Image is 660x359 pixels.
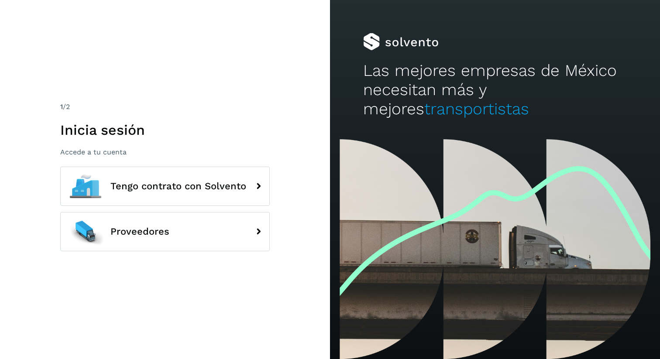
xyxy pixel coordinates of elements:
[60,103,63,111] span: 1
[60,148,270,156] p: Accede a tu cuenta
[60,102,270,112] div: /2
[60,167,270,206] button: Tengo contrato con Solvento
[110,226,169,237] span: Proveedores
[363,61,627,119] h2: Las mejores empresas de México necesitan más y mejores
[424,99,529,118] span: transportistas
[110,181,246,191] span: Tengo contrato con Solvento
[60,212,270,251] button: Proveedores
[60,122,270,138] h1: Inicia sesión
